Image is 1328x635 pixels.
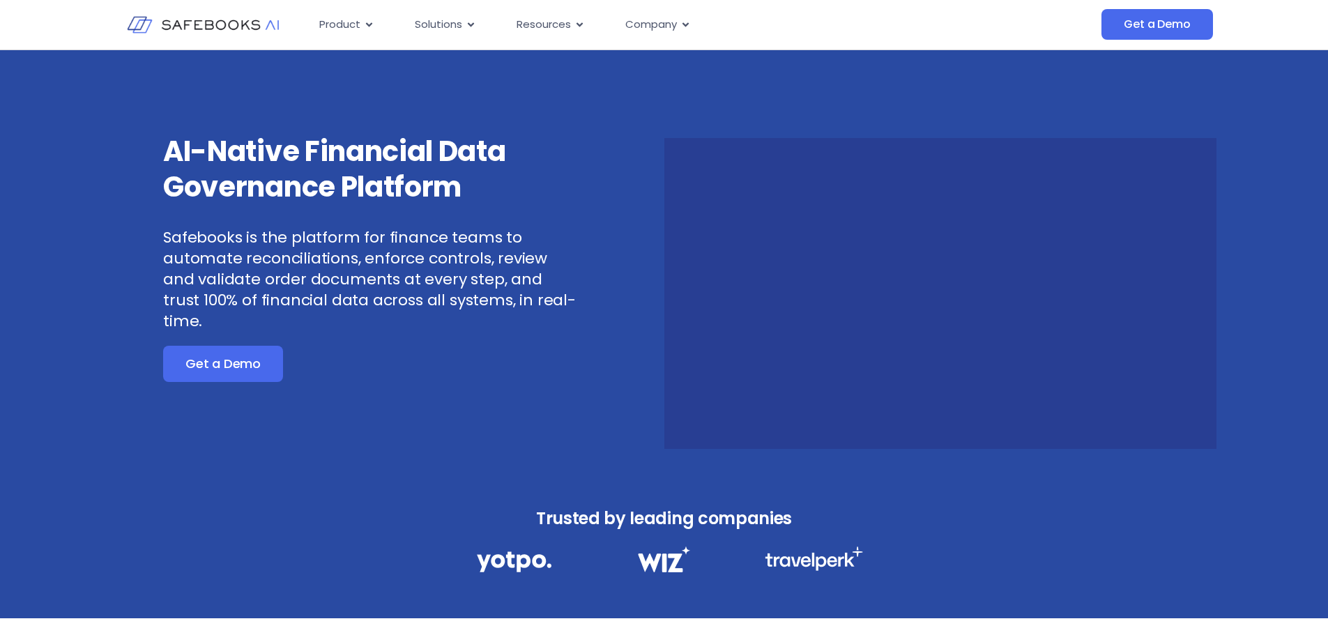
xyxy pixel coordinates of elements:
[415,17,462,33] span: Solutions
[517,17,571,33] span: Resources
[163,227,577,332] p: Safebooks is the platform for finance teams to automate reconciliations, enforce controls, review...
[185,357,261,371] span: Get a Demo
[1101,9,1212,40] a: Get a Demo
[308,11,962,38] nav: Menu
[477,546,551,576] img: Financial Data Governance 1
[765,546,863,571] img: Financial Data Governance 3
[1124,17,1190,31] span: Get a Demo
[163,134,577,205] h3: AI-Native Financial Data Governance Platform
[625,17,677,33] span: Company
[446,505,883,533] h3: Trusted by leading companies
[631,546,696,572] img: Financial Data Governance 2
[308,11,962,38] div: Menu Toggle
[163,346,283,382] a: Get a Demo
[319,17,360,33] span: Product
